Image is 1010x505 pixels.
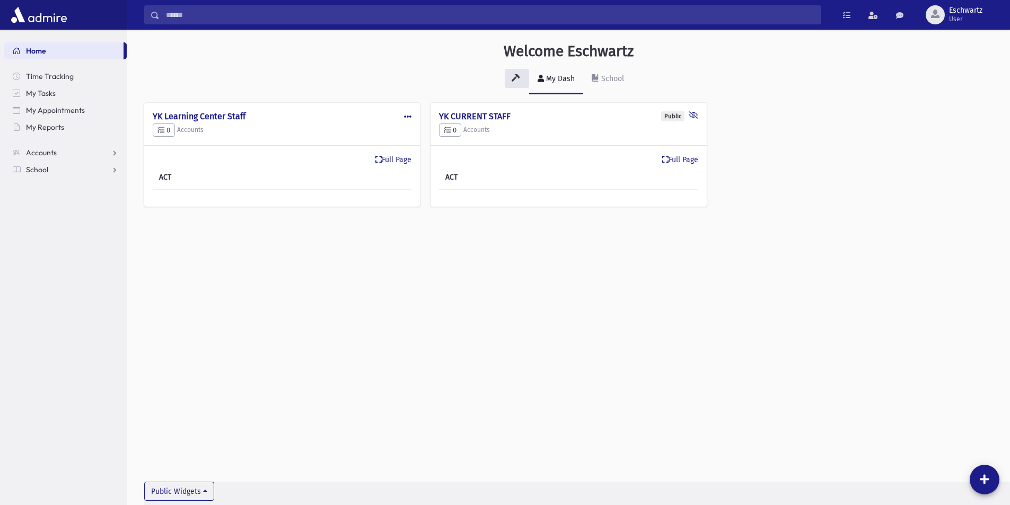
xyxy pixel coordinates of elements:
span: My Reports [26,122,64,132]
a: My Reports [4,119,127,136]
img: AdmirePro [8,4,69,25]
a: Accounts [4,144,127,161]
a: My Tasks [4,85,127,102]
h5: Accounts [439,123,698,137]
a: School [4,161,127,178]
h3: Welcome Eschwartz [504,42,634,60]
div: My Dash [544,74,575,83]
a: My Appointments [4,102,127,119]
a: Time Tracking [4,68,127,85]
a: School [583,65,633,94]
span: My Appointments [26,105,85,115]
span: 0 [444,126,456,134]
span: My Tasks [26,88,56,98]
input: Search [160,5,821,24]
a: Full Page [375,154,411,165]
button: 0 [439,123,461,137]
span: Eschwartz [949,6,982,15]
div: Public [661,111,684,121]
a: Full Page [662,154,698,165]
a: Home [4,42,124,59]
span: User [949,15,982,23]
h5: Accounts [153,123,411,137]
th: ACT [153,165,238,190]
a: My Dash [529,65,583,94]
span: Accounts [26,148,57,157]
span: 0 [157,126,170,134]
span: Time Tracking [26,72,74,81]
button: 0 [153,123,175,137]
h4: YK Learning Center Staff [153,111,411,121]
button: Public Widgets [144,482,214,501]
span: School [26,165,48,174]
h4: YK CURRENT STAFF [439,111,698,121]
th: ACT [439,165,524,190]
span: Home [26,46,46,56]
div: School [599,74,624,83]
